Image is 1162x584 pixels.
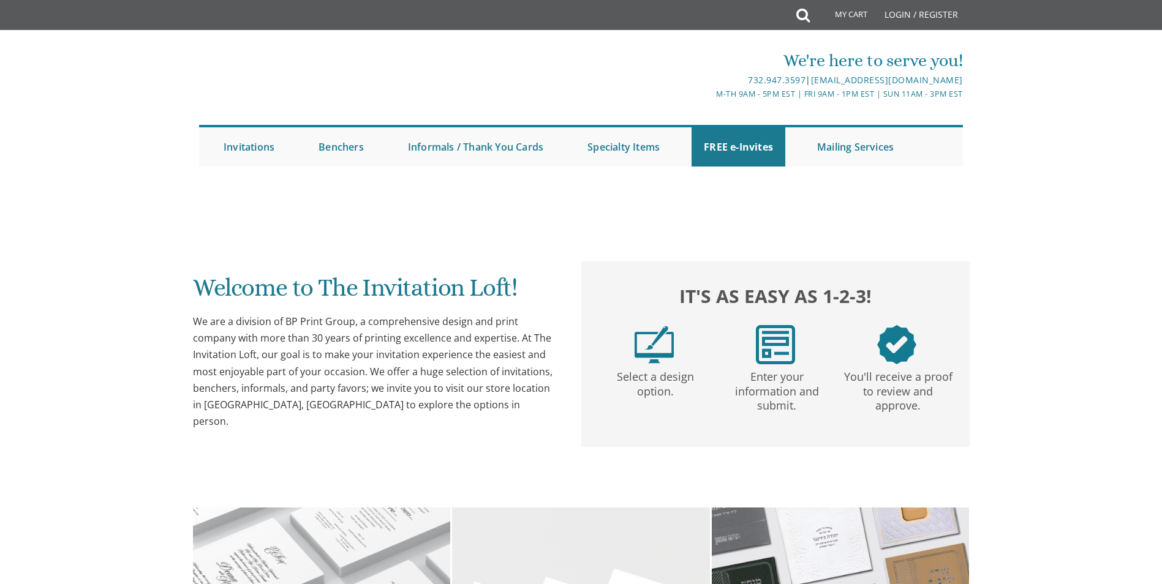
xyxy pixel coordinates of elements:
[635,325,674,364] img: step1.png
[211,127,287,167] a: Invitations
[809,1,876,32] a: My Cart
[805,127,906,167] a: Mailing Services
[594,282,957,310] h2: It's as easy as 1-2-3!
[748,74,805,86] a: 732.947.3597
[193,274,557,310] h1: Welcome to The Invitation Loft!
[756,325,795,364] img: step2.png
[575,127,672,167] a: Specialty Items
[692,127,785,167] a: FREE e-Invites
[455,48,963,73] div: We're here to serve you!
[455,73,963,88] div: |
[193,313,557,430] div: We are a division of BP Print Group, a comprehensive design and print company with more than 30 y...
[396,127,556,167] a: Informals / Thank You Cards
[455,88,963,100] div: M-Th 9am - 5pm EST | Fri 9am - 1pm EST | Sun 11am - 3pm EST
[811,74,963,86] a: [EMAIL_ADDRESS][DOMAIN_NAME]
[306,127,376,167] a: Benchers
[719,364,835,413] p: Enter your information and submit.
[877,325,916,364] img: step3.png
[840,364,956,413] p: You'll receive a proof to review and approve.
[597,364,714,399] p: Select a design option.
